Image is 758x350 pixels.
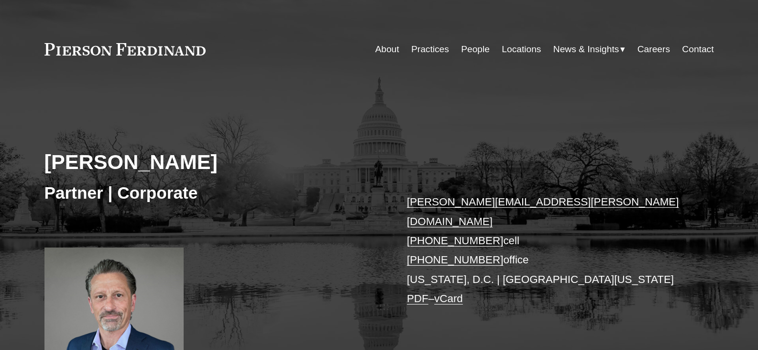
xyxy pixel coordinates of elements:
[553,40,626,58] a: folder dropdown
[411,40,449,58] a: Practices
[637,40,670,58] a: Careers
[407,192,686,308] p: cell office [US_STATE], D.C. | [GEOGRAPHIC_DATA][US_STATE] –
[553,41,619,58] span: News & Insights
[434,293,463,305] a: vCard
[407,235,504,247] a: [PHONE_NUMBER]
[407,196,679,227] a: [PERSON_NAME][EMAIL_ADDRESS][PERSON_NAME][DOMAIN_NAME]
[682,40,714,58] a: Contact
[44,149,379,174] h2: [PERSON_NAME]
[375,40,399,58] a: About
[44,182,379,203] h3: Partner | Corporate
[461,40,490,58] a: People
[407,293,428,305] a: PDF
[502,40,541,58] a: Locations
[407,254,504,266] a: [PHONE_NUMBER]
